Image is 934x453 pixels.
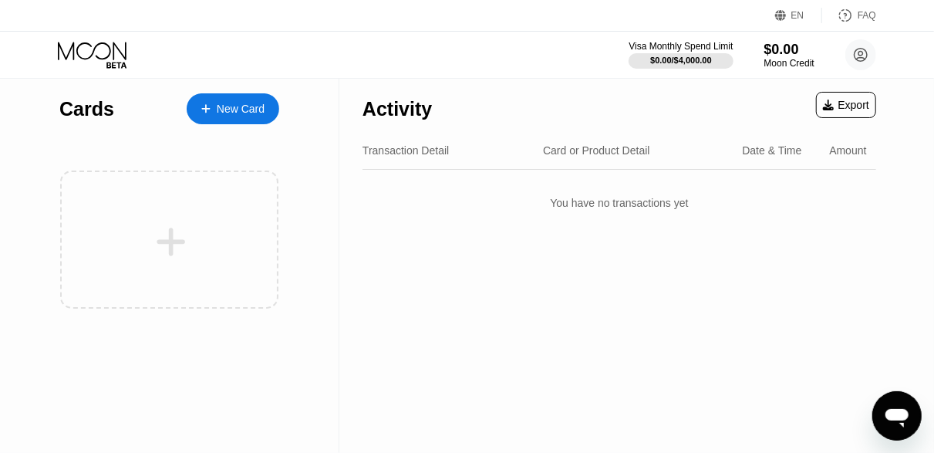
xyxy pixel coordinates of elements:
div: EN [791,10,804,21]
div: Visa Monthly Spend Limit [629,41,733,52]
div: Activity [362,98,432,120]
div: Export [816,92,876,118]
div: New Card [187,93,279,124]
div: Cards [59,98,114,120]
div: New Card [217,103,265,116]
div: Date & Time [742,144,801,157]
div: Transaction Detail [362,144,449,157]
div: Export [823,99,869,111]
div: $0.00Moon Credit [764,42,814,69]
div: $0.00 [764,42,814,58]
div: Amount [829,144,866,157]
div: Visa Monthly Spend Limit$0.00/$4,000.00 [629,41,733,69]
div: Moon Credit [764,58,814,69]
div: $0.00 / $4,000.00 [650,56,712,65]
div: You have no transactions yet [362,181,876,225]
div: Card or Product Detail [543,144,650,157]
div: EN [775,8,822,23]
div: FAQ [822,8,876,23]
div: FAQ [858,10,876,21]
iframe: Button to launch messaging window [872,391,922,441]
